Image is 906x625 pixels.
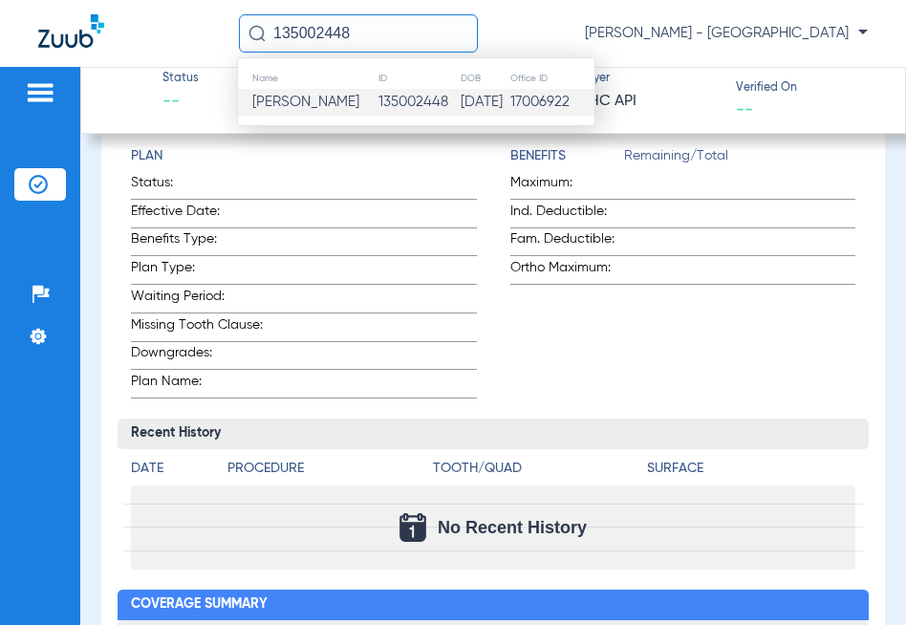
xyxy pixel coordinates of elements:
[252,95,359,109] span: [PERSON_NAME]
[131,459,211,479] h4: Date
[131,146,476,166] h4: Plan
[131,229,271,255] span: Benefits Type:
[118,419,869,449] h3: Recent History
[647,459,855,485] app-breakdown-title: Surface
[510,173,624,199] span: Maximum:
[377,68,460,89] th: ID
[510,202,624,227] span: Ind. Deductible:
[736,80,875,97] span: Verified On
[585,24,868,43] span: [PERSON_NAME] - [GEOGRAPHIC_DATA]
[810,533,906,625] iframe: Chat Widget
[438,518,587,537] span: No Recent History
[460,89,509,116] td: [DATE]
[647,459,855,479] h4: Surface
[624,146,855,173] span: Remaining/Total
[239,14,478,53] input: Search for patients
[131,343,271,369] span: Downgrades:
[510,146,624,166] h4: Benefits
[131,459,211,485] app-breakdown-title: Date
[38,14,104,48] img: Zuub Logo
[227,459,426,485] app-breakdown-title: Procedure
[433,459,641,485] app-breakdown-title: Tooth/Quad
[131,287,271,312] span: Waiting Period:
[162,71,199,88] span: Status
[579,71,719,88] span: Payer
[433,459,641,479] h4: Tooth/Quad
[510,258,624,284] span: Ortho Maximum:
[131,258,271,284] span: Plan Type:
[25,81,55,104] img: hamburger-icon
[131,173,271,199] span: Status:
[131,315,271,341] span: Missing Tooth Clause:
[510,229,624,255] span: Fam. Deductible:
[509,89,594,116] td: 17006922
[238,68,377,89] th: Name
[460,68,509,89] th: DOB
[131,372,271,398] span: Plan Name:
[162,90,199,114] span: --
[131,202,271,227] span: Effective Date:
[248,25,266,42] img: Search Icon
[509,68,594,89] th: Office ID
[227,459,426,479] h4: Procedure
[399,513,426,542] img: Calendar
[510,146,624,173] app-breakdown-title: Benefits
[118,590,869,620] h2: Coverage Summary
[377,89,460,116] td: 135002448
[736,98,753,119] span: --
[579,90,719,114] span: UHC API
